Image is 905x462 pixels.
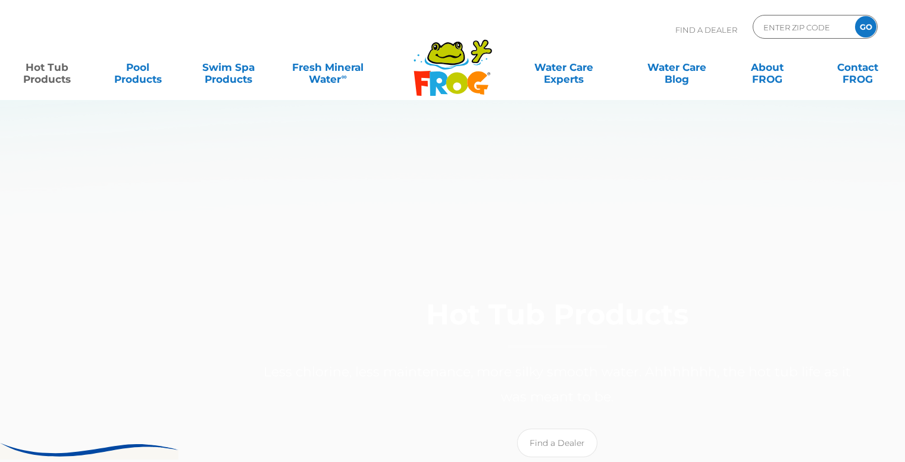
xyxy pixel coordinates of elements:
a: Fresh MineralWater∞ [284,55,372,79]
input: GO [855,16,876,38]
h1: Hot Tub Products [255,299,859,348]
a: PoolProducts [102,55,173,79]
a: Swim SpaProducts [193,55,264,79]
a: Water CareExperts [506,55,621,79]
sup: ∞ [341,72,346,81]
a: Find a Dealer [517,429,597,457]
a: AboutFROG [732,55,802,79]
img: Frog Products Logo [407,24,499,96]
p: Less chlorine, less maintenance, more silky smooth water. Ahhhhhhh, the hot tub life as it was me... [255,360,859,410]
a: ContactFROG [823,55,893,79]
a: Water CareBlog [641,55,712,79]
p: Find A Dealer [675,15,737,45]
a: Hot TubProducts [12,55,82,79]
